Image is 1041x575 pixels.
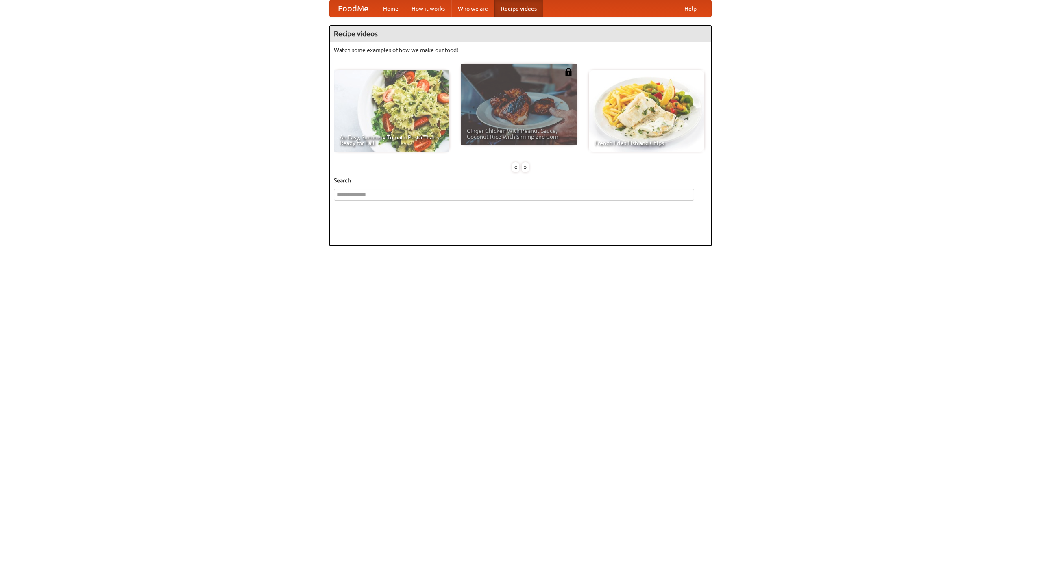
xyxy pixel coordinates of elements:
[334,70,449,152] a: An Easy, Summery Tomato Pasta That's Ready for Fall
[512,162,519,172] div: «
[564,68,573,76] img: 483408.png
[334,176,707,184] h5: Search
[678,0,703,17] a: Help
[334,46,707,54] p: Watch some examples of how we make our food!
[377,0,405,17] a: Home
[405,0,451,17] a: How it works
[451,0,494,17] a: Who we are
[589,70,704,152] a: French Fries Fish and Chips
[595,140,699,146] span: French Fries Fish and Chips
[330,26,711,42] h4: Recipe videos
[522,162,529,172] div: »
[340,135,444,146] span: An Easy, Summery Tomato Pasta That's Ready for Fall
[494,0,543,17] a: Recipe videos
[330,0,377,17] a: FoodMe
